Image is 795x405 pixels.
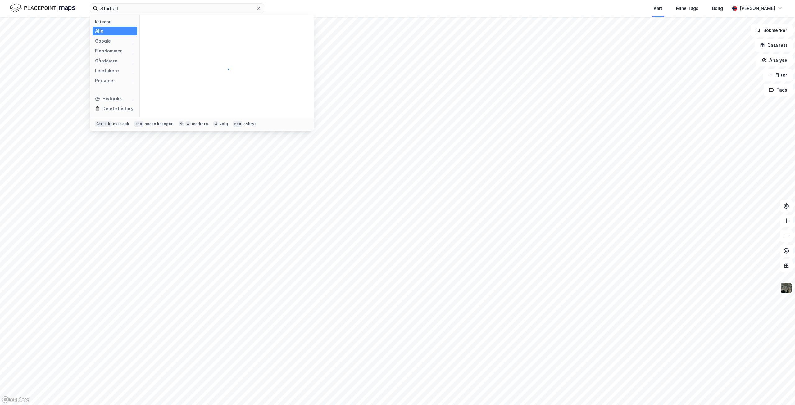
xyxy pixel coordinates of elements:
[95,67,119,74] div: Leietakere
[764,375,795,405] iframe: Chat Widget
[192,121,208,126] div: markere
[129,96,134,101] img: spinner.a6d8c91a73a9ac5275cf975e30b51cfb.svg
[740,5,775,12] div: [PERSON_NAME]
[95,37,111,45] div: Google
[102,105,134,112] div: Delete history
[243,121,256,126] div: avbryt
[654,5,662,12] div: Kart
[98,4,256,13] input: Søk på adresse, matrikkel, gårdeiere, leietakere eller personer
[764,375,795,405] div: Kontrollprogram for chat
[129,38,134,43] img: spinner.a6d8c91a73a9ac5275cf975e30b51cfb.svg
[95,20,137,24] div: Kategori
[222,61,232,71] img: spinner.a6d8c91a73a9ac5275cf975e30b51cfb.svg
[220,121,228,126] div: velg
[95,95,122,102] div: Historikk
[233,121,243,127] div: esc
[129,29,134,34] img: spinner.a6d8c91a73a9ac5275cf975e30b51cfb.svg
[129,68,134,73] img: spinner.a6d8c91a73a9ac5275cf975e30b51cfb.svg
[676,5,698,12] div: Mine Tags
[145,121,174,126] div: neste kategori
[129,78,134,83] img: spinner.a6d8c91a73a9ac5275cf975e30b51cfb.svg
[113,121,129,126] div: nytt søk
[95,47,122,55] div: Eiendommer
[129,48,134,53] img: spinner.a6d8c91a73a9ac5275cf975e30b51cfb.svg
[95,57,117,65] div: Gårdeiere
[129,58,134,63] img: spinner.a6d8c91a73a9ac5275cf975e30b51cfb.svg
[95,27,103,35] div: Alle
[95,77,115,84] div: Personer
[134,121,143,127] div: tab
[10,3,75,14] img: logo.f888ab2527a4732fd821a326f86c7f29.svg
[95,121,112,127] div: Ctrl + k
[712,5,723,12] div: Bolig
